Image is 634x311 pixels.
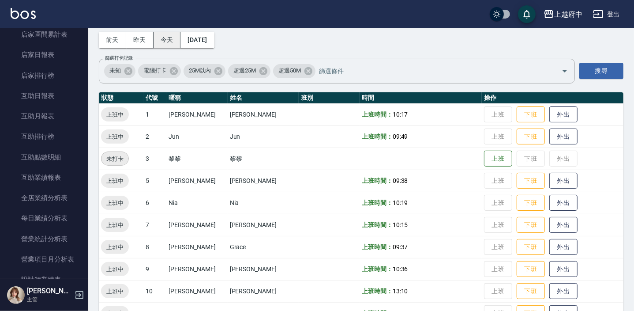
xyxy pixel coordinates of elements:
td: [PERSON_NAME] [166,170,227,192]
span: 未知 [104,66,126,75]
th: 操作 [482,92,623,104]
button: 下班 [517,195,545,211]
a: 每日業績分析表 [4,208,85,228]
th: 代號 [143,92,166,104]
h5: [PERSON_NAME] [27,287,72,296]
span: 上班中 [101,198,129,208]
td: 9 [143,258,166,280]
span: 超過50M [273,66,306,75]
span: 09:38 [393,177,408,184]
button: 下班 [517,173,545,189]
a: 全店業績分析表 [4,188,85,208]
td: 8 [143,236,166,258]
b: 上班時間： [362,288,393,295]
button: 登出 [589,6,623,23]
td: Nia [166,192,227,214]
b: 上班時間： [362,243,393,250]
b: 上班時間： [362,265,393,273]
button: 外出 [549,195,578,211]
td: 1 [143,103,166,125]
button: 下班 [517,239,545,255]
td: [PERSON_NAME] [166,103,227,125]
a: 互助排行榜 [4,126,85,147]
td: [PERSON_NAME] [228,103,299,125]
button: 下班 [517,261,545,277]
span: 上班中 [101,287,129,296]
td: 3 [143,148,166,170]
a: 互助業績報表 [4,167,85,188]
span: 未打卡 [101,154,128,163]
span: 09:37 [393,243,408,250]
div: 電腦打卡 [138,64,181,78]
div: 超過50M [273,64,315,78]
th: 狀態 [99,92,143,104]
td: [PERSON_NAME] [166,214,227,236]
button: 搜尋 [579,63,623,79]
div: 25M以內 [184,64,226,78]
span: 超過25M [228,66,261,75]
img: Logo [11,8,36,19]
td: [PERSON_NAME] [166,258,227,280]
button: 下班 [517,106,545,123]
th: 姓名 [228,92,299,104]
div: 未知 [104,64,135,78]
td: [PERSON_NAME] [228,170,299,192]
span: 10:17 [393,111,408,118]
td: [PERSON_NAME] [228,214,299,236]
th: 暱稱 [166,92,227,104]
span: 上班中 [101,176,129,186]
label: 篩選打卡記錄 [105,55,133,61]
span: 13:10 [393,288,408,295]
button: 外出 [549,129,578,145]
td: 5 [143,170,166,192]
button: 外出 [549,239,578,255]
button: 下班 [517,283,545,300]
a: 營業項目月分析表 [4,249,85,269]
span: 10:19 [393,199,408,206]
td: Grace [228,236,299,258]
b: 上班時間： [362,221,393,228]
a: 設計師業績表 [4,269,85,290]
span: 09:49 [393,133,408,140]
button: [DATE] [180,32,214,48]
a: 互助月報表 [4,106,85,126]
span: 10:36 [393,265,408,273]
td: 2 [143,125,166,148]
a: 店家日報表 [4,45,85,65]
a: 店家排行榜 [4,65,85,86]
button: 前天 [99,32,126,48]
div: 超過25M [228,64,270,78]
button: 昨天 [126,32,154,48]
b: 上班時間： [362,111,393,118]
span: 上班中 [101,220,129,230]
button: 今天 [154,32,181,48]
td: [PERSON_NAME] [166,280,227,302]
a: 營業統計分析表 [4,229,85,249]
button: 下班 [517,217,545,233]
td: 6 [143,192,166,214]
a: 互助點數明細 [4,147,85,167]
td: Jun [166,125,227,148]
button: 外出 [549,283,578,300]
td: [PERSON_NAME] [166,236,227,258]
img: Person [7,286,25,304]
b: 上班時間： [362,199,393,206]
button: Open [558,64,572,78]
button: 上班 [484,151,512,167]
input: 篩選條件 [317,63,546,79]
button: save [518,5,536,23]
td: 7 [143,214,166,236]
td: 黎黎 [228,148,299,170]
td: [PERSON_NAME] [228,258,299,280]
button: 上越府中 [540,5,586,23]
button: 外出 [549,106,578,123]
button: 外出 [549,217,578,233]
td: [PERSON_NAME] [228,280,299,302]
th: 時間 [360,92,482,104]
td: Jun [228,125,299,148]
button: 外出 [549,173,578,189]
td: 10 [143,280,166,302]
span: 電腦打卡 [138,66,172,75]
a: 互助日報表 [4,86,85,106]
span: 25M以內 [184,66,217,75]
